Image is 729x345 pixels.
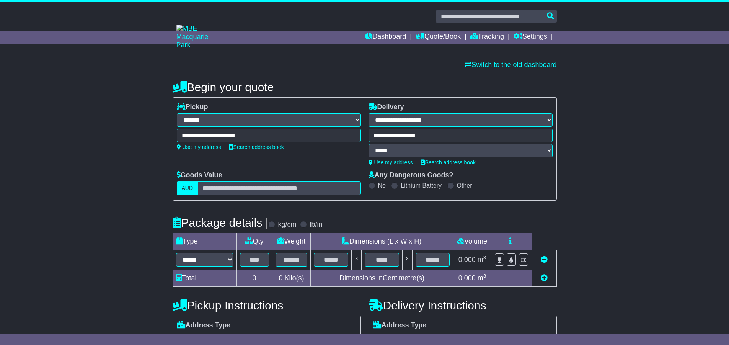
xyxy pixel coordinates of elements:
[369,159,413,165] a: Use my address
[310,221,322,229] label: lb/in
[541,256,548,263] a: Remove this item
[402,250,412,270] td: x
[478,256,486,263] span: m
[177,103,208,111] label: Pickup
[177,332,214,343] span: Residential
[401,182,442,189] label: Lithium Battery
[457,182,472,189] label: Other
[173,270,236,287] td: Total
[465,61,556,69] a: Switch to the old dashboard
[421,159,476,165] a: Search address book
[483,255,486,260] sup: 3
[465,332,517,343] span: Air & Sea Depot
[269,332,321,343] span: Air & Sea Depot
[453,233,491,250] td: Volume
[177,321,231,330] label: Address Type
[173,299,361,312] h4: Pickup Instructions
[311,233,453,250] td: Dimensions (L x W x H)
[458,274,476,282] span: 0.000
[369,103,404,111] label: Delivery
[272,233,311,250] td: Weight
[373,332,410,343] span: Residential
[279,274,282,282] span: 0
[236,233,272,250] td: Qty
[365,31,406,44] a: Dashboard
[378,182,386,189] label: No
[470,31,504,44] a: Tracking
[418,332,457,343] span: Commercial
[458,256,476,263] span: 0.000
[483,273,486,279] sup: 3
[278,221,296,229] label: kg/cm
[229,144,284,150] a: Search address book
[416,31,461,44] a: Quote/Book
[272,270,311,287] td: Kilo(s)
[541,274,548,282] a: Add new item
[177,144,221,150] a: Use my address
[369,299,557,312] h4: Delivery Instructions
[369,171,453,180] label: Any Dangerous Goods?
[177,171,222,180] label: Goods Value
[352,250,362,270] td: x
[514,31,547,44] a: Settings
[222,332,261,343] span: Commercial
[173,81,557,93] h4: Begin your quote
[176,25,222,49] img: MBE Macquarie Park
[173,216,269,229] h4: Package details |
[373,321,427,330] label: Address Type
[177,181,198,195] label: AUD
[311,270,453,287] td: Dimensions in Centimetre(s)
[478,274,486,282] span: m
[236,270,272,287] td: 0
[173,233,236,250] td: Type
